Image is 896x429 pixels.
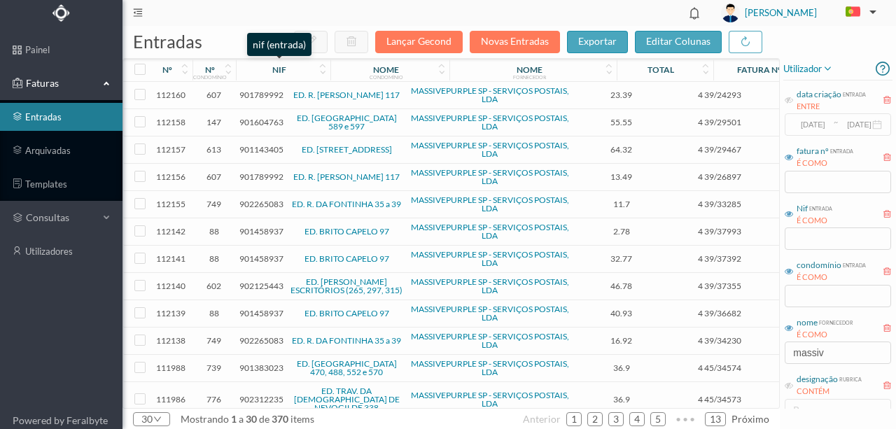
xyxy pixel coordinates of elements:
span: 4 39/29501 [673,117,766,127]
span: Correspondência [773,281,857,291]
a: ED. BRITO CAPELO 97 [304,308,389,318]
span: 30 [244,413,259,425]
li: 5 [650,412,666,426]
span: 749 [196,335,232,346]
div: total [647,64,674,75]
div: É COMO [797,215,832,227]
span: 112138 [153,335,189,346]
li: 4 [629,412,645,426]
span: Correspondência [773,253,857,264]
span: Correspondência [773,117,857,127]
div: entrada [841,88,866,99]
a: MASSIVEPURPLE SP - SERVIÇOS POSTAIS, LDA [411,140,569,159]
span: 4 39/33285 [673,199,766,209]
span: mostrando [181,413,229,425]
li: 1 [566,412,582,426]
a: ED. R. DA FONTINHA 35 a 39 [292,335,401,346]
span: 902312235 [239,394,283,405]
div: fatura nº [737,64,781,75]
span: 4 45/34573 [673,394,766,405]
button: editar colunas [635,31,722,53]
span: 901383023 [239,363,283,373]
a: ED. R. DA FONTINHA 35 a 39 [292,199,401,209]
span: 902125443 [239,281,283,291]
span: próximo [731,413,769,425]
div: fatura nº [797,145,829,157]
div: condomínio [370,74,403,80]
div: CONTÉM [797,386,862,398]
button: Novas Entradas [470,31,560,53]
span: 901143405 [239,144,283,155]
span: 2.78 [577,226,666,237]
span: exportar [578,35,617,47]
div: nif [272,64,286,75]
span: 112139 [153,308,189,318]
span: 613 [196,144,232,155]
span: 36.9 [577,363,666,373]
span: 112142 [153,226,189,237]
span: 55.55 [577,117,666,127]
span: 112155 [153,199,189,209]
img: Logo [52,4,70,22]
a: ED. BRITO CAPELO 97 [304,226,389,237]
span: Faturas [22,76,99,90]
a: MASSIVEPURPLE SP - SERVIÇOS POSTAIS, LDA [411,222,569,241]
li: 13 [705,412,726,426]
span: Correspondência [773,394,857,405]
div: condomínio [797,259,841,272]
div: entrada [829,145,853,155]
a: MASSIVEPURPLE SP - SERVIÇOS POSTAIS, LDA [411,195,569,213]
a: MASSIVEPURPLE SP - SERVIÇOS POSTAIS, LDA [411,249,569,268]
span: 112140 [153,281,189,291]
span: 112157 [153,144,189,155]
div: ENTRE [797,101,866,113]
div: rubrica [838,373,862,384]
span: 40.93 [577,308,666,318]
button: PT [834,1,882,24]
span: consultas [26,211,96,225]
div: entrada [841,259,866,269]
li: 2 [587,412,603,426]
a: MASSIVEPURPLE SP - SERVIÇOS POSTAIS, LDA [411,358,569,377]
div: condomínio [193,74,227,80]
span: 46.78 [577,281,666,291]
span: 112156 [153,171,189,182]
span: a [239,413,244,425]
div: É COMO [797,157,853,169]
a: MASSIVEPURPLE SP - SERVIÇOS POSTAIS, LDA [411,390,569,409]
span: 901458937 [239,253,283,264]
span: Correspondência [773,308,857,318]
button: exportar [567,31,628,53]
i: icon: down [153,415,162,423]
a: ED. [GEOGRAPHIC_DATA] 470, 488, 552 e 570 [297,358,397,377]
span: 4 39/34230 [673,335,766,346]
span: ••• [671,408,699,416]
span: 607 [196,171,232,182]
span: 4 39/37993 [673,226,766,237]
span: 370 [269,413,290,425]
div: fornecedor [818,316,853,327]
span: 32.77 [577,253,666,264]
span: de [259,413,269,425]
span: 4 39/24293 [673,90,766,100]
span: 901604763 [239,117,283,127]
span: 23.39 [577,90,666,100]
span: 88 [196,308,232,318]
img: user_titan3.af2715ee.jpg [721,3,740,22]
div: É COMO [797,272,866,283]
span: 112160 [153,90,189,100]
div: entrada [808,202,832,213]
span: 4 39/26897 [673,171,766,182]
span: 111988 [153,363,189,373]
span: 88 [196,253,232,264]
span: Correspondência [773,90,857,100]
a: ED. [PERSON_NAME] ESCRITÓRIOS (265, 297, 315) [290,276,402,295]
i: icon: question-circle-o [876,58,890,80]
span: 749 [196,199,232,209]
span: 776 [196,394,232,405]
div: nome [517,64,542,75]
span: 4 39/36682 [673,308,766,318]
span: 13.49 [577,171,666,182]
span: 602 [196,281,232,291]
div: designação [797,373,838,386]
